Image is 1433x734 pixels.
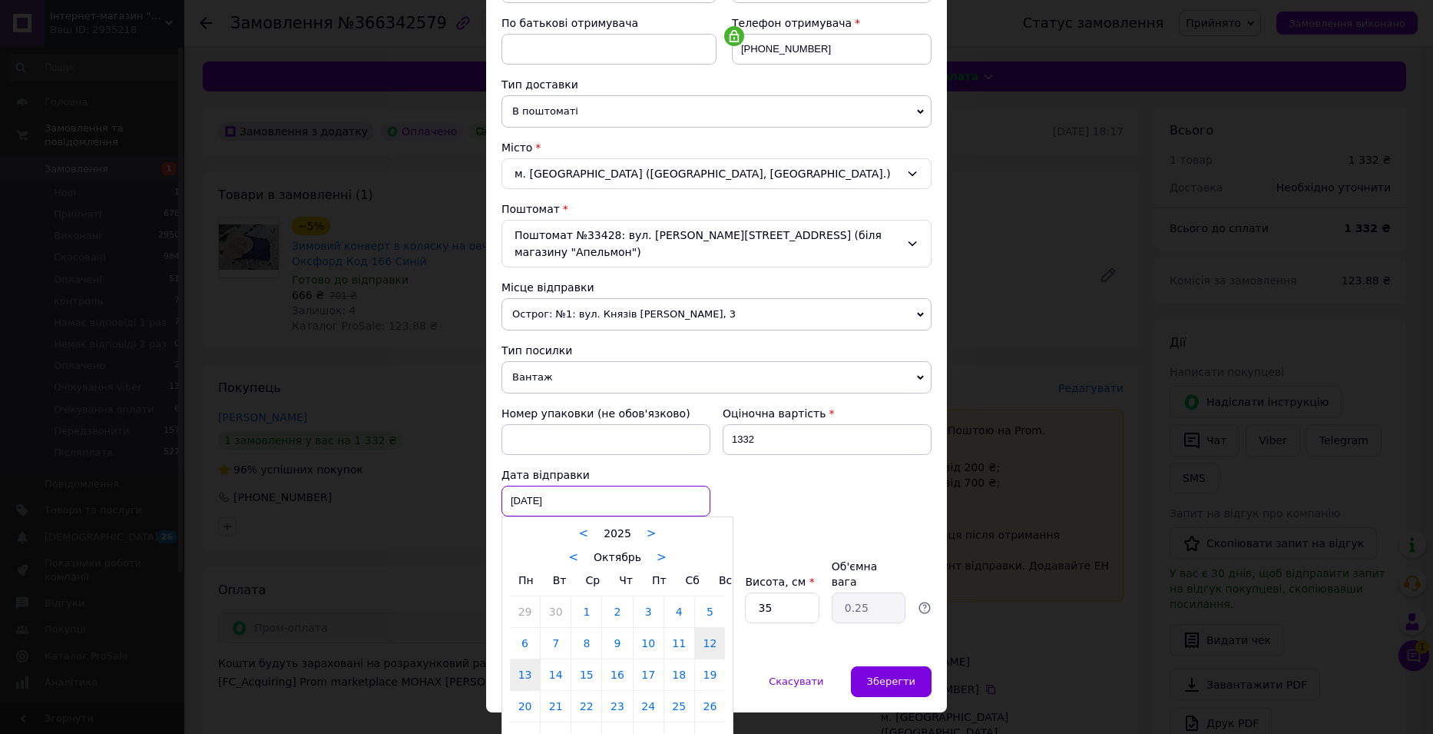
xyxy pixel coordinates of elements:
[686,574,700,586] span: Сб
[695,659,725,690] a: 19
[594,551,641,563] span: Октябрь
[602,691,632,722] a: 23
[571,596,601,627] a: 1
[585,574,600,586] span: Ср
[664,596,694,627] a: 4
[602,628,632,659] a: 9
[541,628,571,659] a: 7
[652,574,667,586] span: Пт
[695,596,725,627] a: 5
[719,574,732,586] span: Вс
[664,691,694,722] a: 25
[541,596,571,627] a: 30
[518,574,534,586] span: Пн
[664,628,694,659] a: 11
[769,676,823,687] span: Скасувати
[619,574,633,586] span: Чт
[602,596,632,627] a: 2
[569,550,579,564] a: <
[510,659,540,690] a: 13
[553,574,567,586] span: Вт
[602,659,632,690] a: 16
[634,596,664,627] a: 3
[695,691,725,722] a: 26
[604,527,631,540] span: 2025
[541,691,571,722] a: 21
[510,691,540,722] a: 20
[664,659,694,690] a: 18
[541,659,571,690] a: 14
[634,659,664,690] a: 17
[657,550,667,564] a: >
[634,628,664,659] a: 10
[510,628,540,659] a: 6
[647,526,657,540] a: >
[634,691,664,722] a: 24
[579,526,589,540] a: <
[571,628,601,659] a: 8
[510,596,540,627] a: 29
[571,691,601,722] a: 22
[571,659,601,690] a: 15
[867,676,915,687] span: Зберегти
[695,628,725,659] a: 12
